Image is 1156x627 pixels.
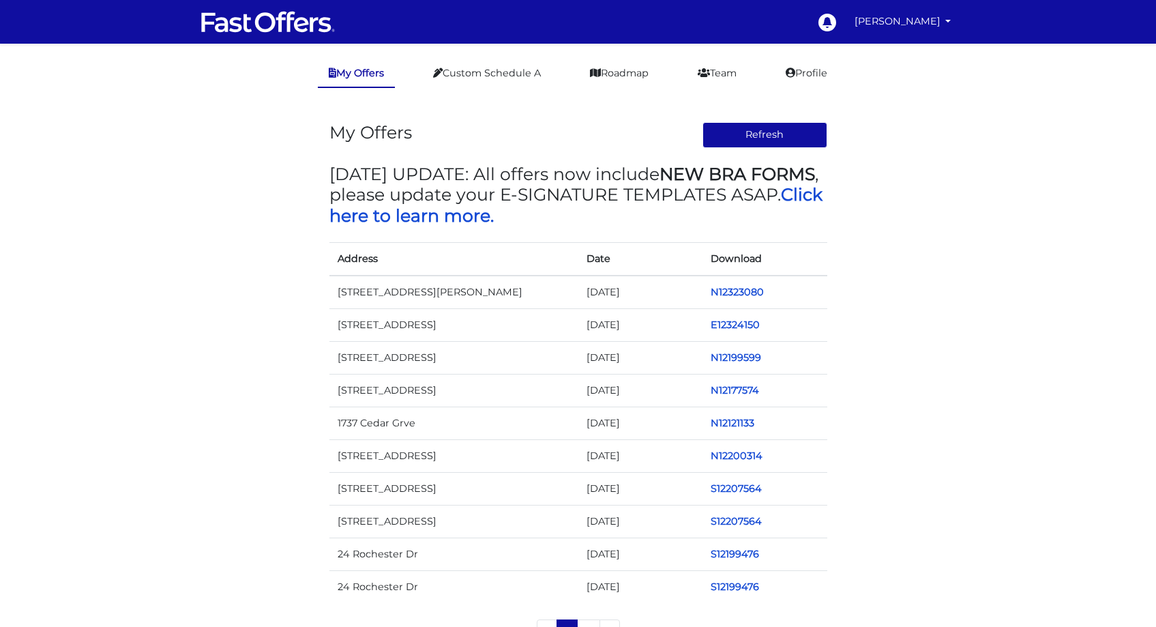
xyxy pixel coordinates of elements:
[329,308,578,341] td: [STREET_ADDRESS]
[711,548,759,560] a: S12199476
[711,450,762,462] a: N12200314
[578,341,703,374] td: [DATE]
[422,60,552,87] a: Custom Schedule A
[329,473,578,506] td: [STREET_ADDRESS]
[687,60,747,87] a: Team
[578,473,703,506] td: [DATE]
[329,341,578,374] td: [STREET_ADDRESS]
[329,122,412,143] h3: My Offers
[702,242,827,276] th: Download
[711,351,761,364] a: N12199599
[329,571,578,604] td: 24 Rochester Dr
[578,506,703,538] td: [DATE]
[579,60,659,87] a: Roadmap
[578,374,703,407] td: [DATE]
[329,164,827,226] h3: [DATE] UPDATE: All offers now include , please update your E-SIGNATURE TEMPLATES ASAP.
[318,60,395,88] a: My Offers
[578,308,703,341] td: [DATE]
[711,417,754,429] a: N12121133
[711,384,759,396] a: N12177574
[711,482,762,495] a: S12207564
[578,242,703,276] th: Date
[711,515,762,527] a: S12207564
[329,374,578,407] td: [STREET_ADDRESS]
[329,242,578,276] th: Address
[329,440,578,473] td: [STREET_ADDRESS]
[329,276,578,309] td: [STREET_ADDRESS][PERSON_NAME]
[578,571,703,604] td: [DATE]
[329,184,822,225] a: Click here to learn more.
[329,407,578,439] td: 1737 Cedar Grve
[702,122,827,148] button: Refresh
[711,286,764,298] a: N12323080
[775,60,838,87] a: Profile
[578,440,703,473] td: [DATE]
[578,407,703,439] td: [DATE]
[849,8,957,35] a: [PERSON_NAME]
[711,581,759,593] a: S12199476
[659,164,815,184] strong: NEW BRA FORMS
[329,538,578,571] td: 24 Rochester Dr
[711,319,760,331] a: E12324150
[329,506,578,538] td: [STREET_ADDRESS]
[578,538,703,571] td: [DATE]
[578,276,703,309] td: [DATE]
